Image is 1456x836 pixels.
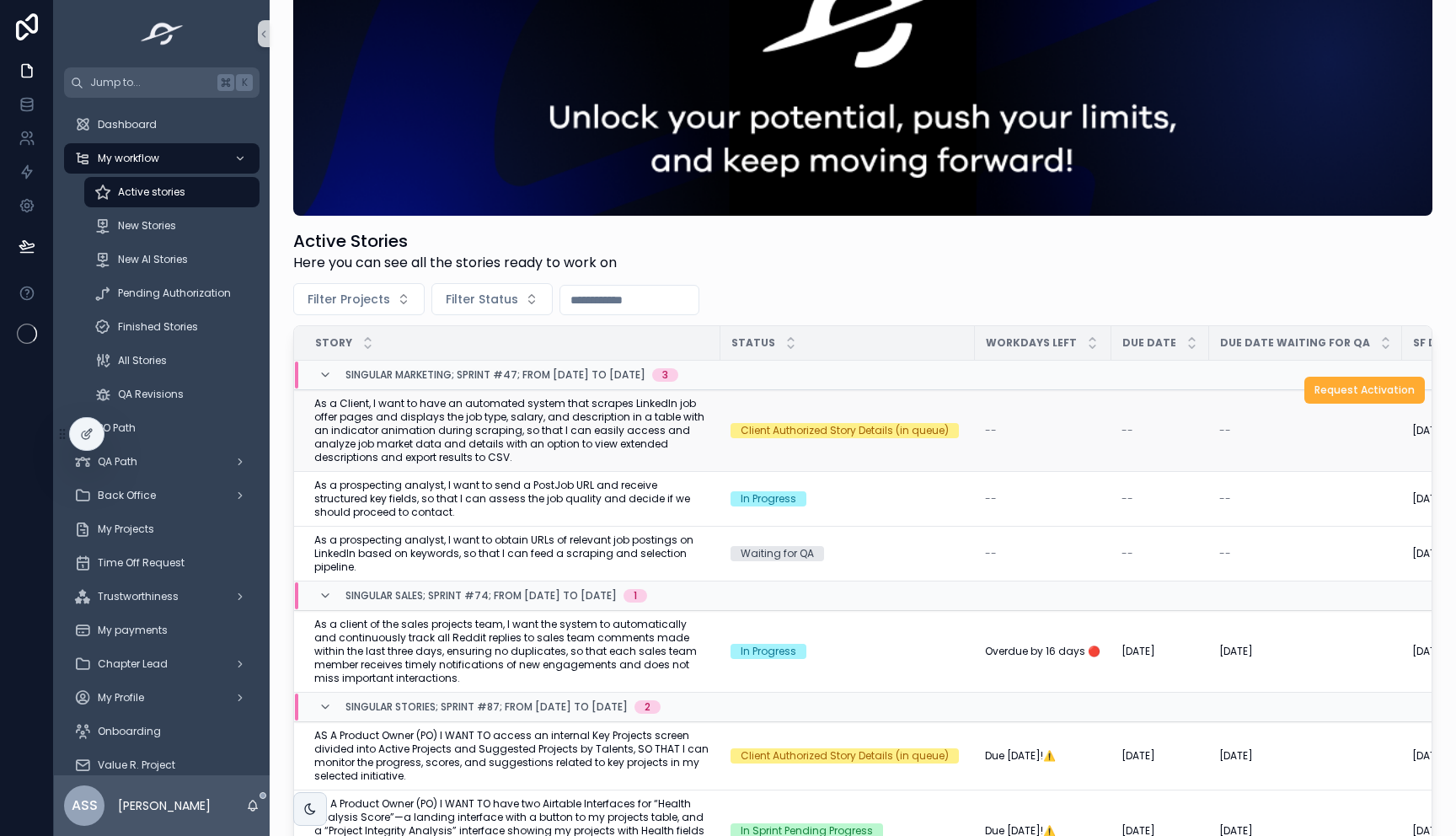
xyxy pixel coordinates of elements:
span: Pending Authorization [118,287,231,300]
a: As a Client, I want to have an automated system that scrapes LinkedIn job offer pages and display... [314,397,710,464]
a: -- [1121,424,1199,437]
a: As a prospecting analyst, I want to obtain URLs of relevant job postings on LinkedIn based on key... [314,533,710,574]
span: My Projects [98,522,154,536]
span: Onboarding [98,725,161,738]
a: My Profile [64,683,260,713]
a: Chapter Lead [64,649,260,679]
a: My Projects [64,514,260,544]
div: 3 [662,368,668,382]
a: Value R. Project [64,750,260,780]
a: Client Authorized Story Details (in queue) [731,748,965,764]
a: Overdue by 16 days 🔴 [985,645,1101,658]
span: -- [1121,492,1133,506]
div: scrollable content [54,98,270,775]
a: -- [1219,424,1392,437]
a: Back Office [64,480,260,511]
span: -- [1219,547,1231,560]
a: QA Revisions [84,379,260,410]
a: My workflow [64,143,260,174]
button: Jump to...K [64,67,260,98]
span: QA Path [98,455,137,469]
span: My payments [98,624,168,637]
a: New Stories [84,211,260,241]
span: -- [1219,492,1231,506]
button: Select Button [293,283,425,315]
a: In Progress [731,491,965,506]
span: Due [DATE]!⚠️ [985,749,1056,763]
span: [DATE] [1121,645,1155,658]
a: All Stories [84,346,260,376]
span: Singular Sales; Sprint #74; From [DATE] to [DATE] [345,589,617,603]
img: App logo [136,20,189,47]
a: -- [985,424,1101,437]
span: Story [315,336,352,350]
span: Here you can see all the stories ready to work on [293,253,617,273]
p: [PERSON_NAME] [118,797,211,814]
div: Client Authorized Story Details (in queue) [741,423,949,438]
span: Request Activation [1314,383,1415,397]
span: My workflow [98,152,159,165]
span: -- [985,424,997,437]
a: Time Off Request [64,548,260,578]
span: Dashboard [98,118,157,131]
a: Active stories [84,177,260,207]
a: As a prospecting analyst, I want to send a PostJob URL and receive structured key fields, so that... [314,479,710,519]
div: Client Authorized Story Details (in queue) [741,748,949,764]
div: 1 [634,589,637,603]
a: In Progress [731,644,965,659]
span: ASS [72,796,98,816]
a: [DATE] [1219,645,1392,658]
a: Waiting for QA [731,546,965,561]
span: [DATE] [1412,547,1446,560]
span: New Stories [118,219,176,233]
span: Workdays Left [986,336,1077,350]
span: Finished Stories [118,320,198,334]
span: [DATE] [1412,492,1446,506]
span: All Stories [118,354,167,367]
span: Trustworthiness [98,590,179,603]
span: K [238,76,251,89]
span: [DATE] [1219,645,1253,658]
div: In Progress [741,644,796,659]
h1: Active Stories [293,229,617,253]
span: [DATE] [1412,424,1446,437]
a: [DATE] [1121,645,1199,658]
a: -- [1219,547,1392,560]
a: Dashboard [64,110,260,140]
a: AS A Product Owner (PO) I WANT TO access an internal Key Projects screen divided into Active Proj... [314,729,710,783]
span: Filter Projects [308,291,390,308]
a: Pending Authorization [84,278,260,308]
span: -- [1121,424,1133,437]
span: New AI Stories [118,253,188,266]
a: -- [1121,492,1199,506]
a: -- [1121,547,1199,560]
a: -- [985,492,1101,506]
div: 2 [645,700,650,714]
span: Overdue by 16 days 🔴 [985,645,1100,658]
a: QA Path [64,447,260,477]
span: Singular Marketing; Sprint #47; From [DATE] to [DATE] [345,368,645,382]
a: As a client of the sales projects team, I want the system to automatically and continuously track... [314,618,710,685]
span: Value R. Project [98,758,175,772]
button: Select Button [431,283,553,315]
span: [DATE] [1219,749,1253,763]
span: -- [985,492,997,506]
span: My Profile [98,691,144,705]
span: Chapter Lead [98,657,168,671]
span: [DATE] [1412,645,1446,658]
div: Waiting for QA [741,546,814,561]
span: PO Path [98,421,136,435]
span: [DATE] [1121,749,1155,763]
span: Filter Status [446,291,518,308]
a: Onboarding [64,716,260,747]
span: -- [1121,547,1133,560]
span: Singular Stories; Sprint #87; From [DATE] to [DATE] [345,700,628,714]
a: [DATE] [1121,749,1199,763]
a: PO Path [64,413,260,443]
span: Active stories [118,185,185,199]
span: [DATE] [1412,749,1446,763]
a: My payments [64,615,260,646]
